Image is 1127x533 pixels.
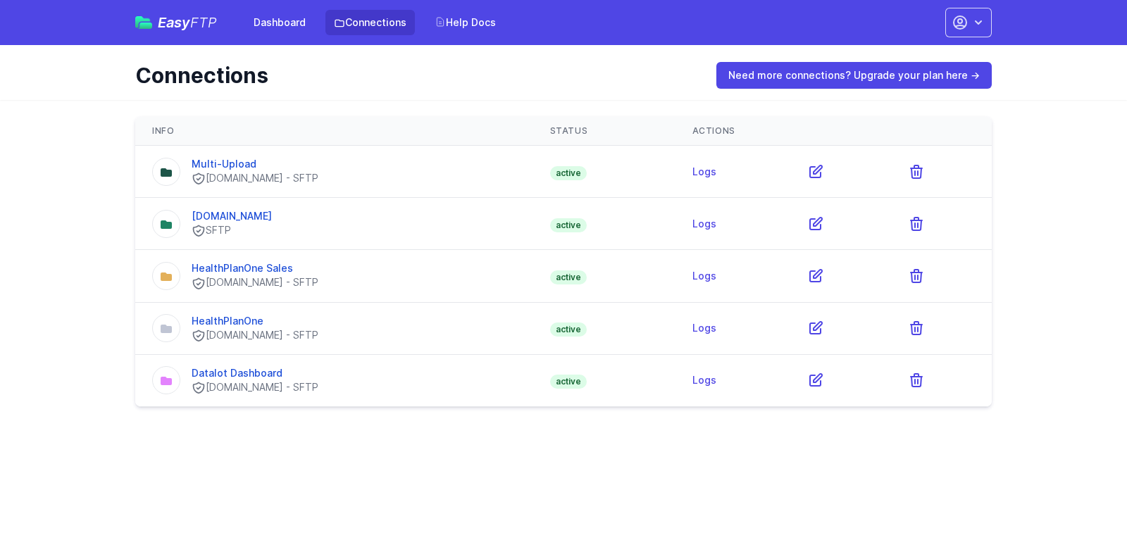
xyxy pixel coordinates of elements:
a: Dashboard [245,10,314,35]
a: HealthPlanOne Sales [192,262,293,274]
a: EasyFTP [135,15,217,30]
a: Logs [692,270,716,282]
span: Easy [158,15,217,30]
div: [DOMAIN_NAME] - SFTP [192,380,318,395]
span: active [550,322,587,337]
a: HealthPlanOne [192,315,263,327]
a: Logs [692,218,716,230]
img: easyftp_logo.png [135,16,152,29]
a: Logs [692,374,716,386]
div: [DOMAIN_NAME] - SFTP [192,275,318,290]
a: [DOMAIN_NAME] [192,210,272,222]
th: Info [135,117,533,146]
a: Need more connections? Upgrade your plan here → [716,62,992,89]
div: SFTP [192,223,272,238]
a: Multi-Upload [192,158,256,170]
a: Datalot Dashboard [192,367,282,379]
span: active [550,270,587,284]
h1: Connections [135,63,697,88]
span: FTP [190,14,217,31]
a: Logs [692,165,716,177]
th: Actions [675,117,992,146]
th: Status [533,117,675,146]
a: Help Docs [426,10,504,35]
div: [DOMAIN_NAME] - SFTP [192,171,318,186]
a: Connections [325,10,415,35]
span: active [550,166,587,180]
a: Logs [692,322,716,334]
div: [DOMAIN_NAME] - SFTP [192,328,318,343]
span: active [550,375,587,389]
span: active [550,218,587,232]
